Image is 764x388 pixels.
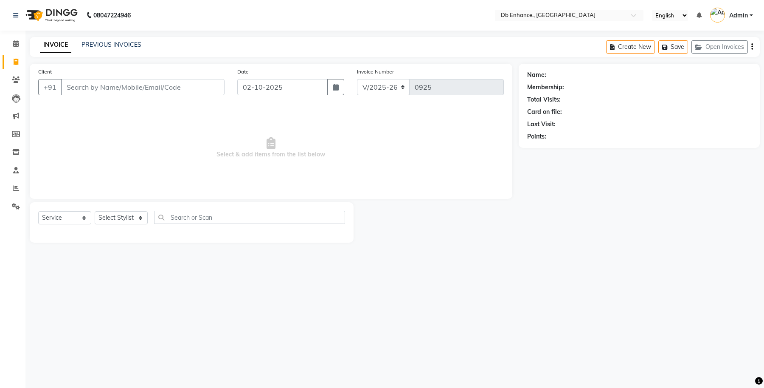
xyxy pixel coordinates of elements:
img: logo [22,3,80,27]
label: Client [38,68,52,76]
img: Admin [710,8,725,23]
a: INVOICE [40,37,71,53]
button: Save [658,40,688,54]
button: Open Invoices [691,40,748,54]
button: +91 [38,79,62,95]
input: Search or Scan [154,211,345,224]
div: Points: [527,132,546,141]
div: Total Visits: [527,95,561,104]
input: Search by Name/Mobile/Email/Code [61,79,225,95]
div: Membership: [527,83,564,92]
b: 08047224946 [93,3,131,27]
div: Card on file: [527,108,562,116]
label: Date [237,68,249,76]
span: Admin [729,11,748,20]
button: Create New [606,40,655,54]
span: Select & add items from the list below [38,105,504,190]
a: PREVIOUS INVOICES [81,41,141,48]
label: Invoice Number [357,68,394,76]
div: Last Visit: [527,120,556,129]
div: Name: [527,71,546,79]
